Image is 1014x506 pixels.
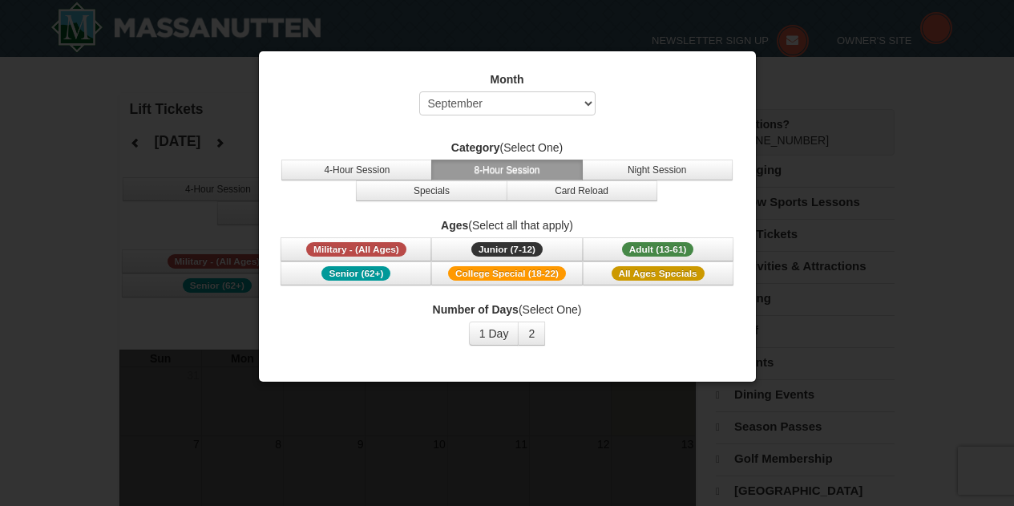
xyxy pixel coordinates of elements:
[471,242,543,257] span: Junior (7-12)
[491,73,524,86] strong: Month
[582,160,733,180] button: Night Session
[281,237,431,261] button: Military - (All Ages)
[431,237,582,261] button: Junior (7-12)
[469,322,519,346] button: 1 Day
[279,217,736,233] label: (Select all that apply)
[279,140,736,156] label: (Select One)
[622,242,694,257] span: Adult (13-61)
[279,302,736,318] label: (Select One)
[451,141,500,154] strong: Category
[356,180,507,201] button: Specials
[281,160,432,180] button: 4-Hour Session
[431,261,582,285] button: College Special (18-22)
[612,266,705,281] span: All Ages Specials
[431,160,582,180] button: 8-Hour Session
[321,266,390,281] span: Senior (62+)
[507,180,657,201] button: Card Reload
[583,237,733,261] button: Adult (13-61)
[518,322,545,346] button: 2
[441,219,468,232] strong: Ages
[281,261,431,285] button: Senior (62+)
[448,266,566,281] span: College Special (18-22)
[433,303,519,316] strong: Number of Days
[583,261,733,285] button: All Ages Specials
[306,242,406,257] span: Military - (All Ages)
